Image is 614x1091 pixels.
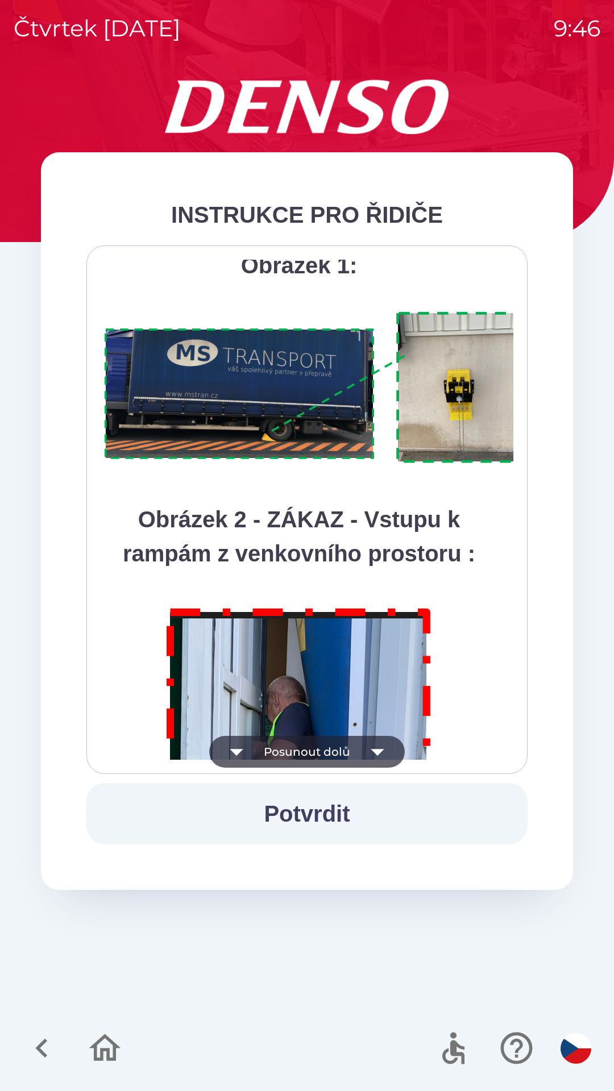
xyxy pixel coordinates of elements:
[153,593,445,1011] img: M8MNayrTL6gAAAABJRU5ErkJggg==
[101,305,542,470] img: A1ym8hFSA0ukAAAAAElFTkSuQmCC
[86,198,528,232] div: INSTRUKCE PRO ŘIDIČE
[561,1033,591,1064] img: cs flag
[554,11,600,45] p: 9:46
[86,783,528,844] button: Potvrdit
[41,80,573,134] img: Logo
[209,736,405,768] button: Posunout dolů
[241,253,358,278] strong: Obrázek 1:
[14,11,181,45] p: čtvrtek [DATE]
[123,507,475,566] strong: Obrázek 2 - ZÁKAZ - Vstupu k rampám z venkovního prostoru :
